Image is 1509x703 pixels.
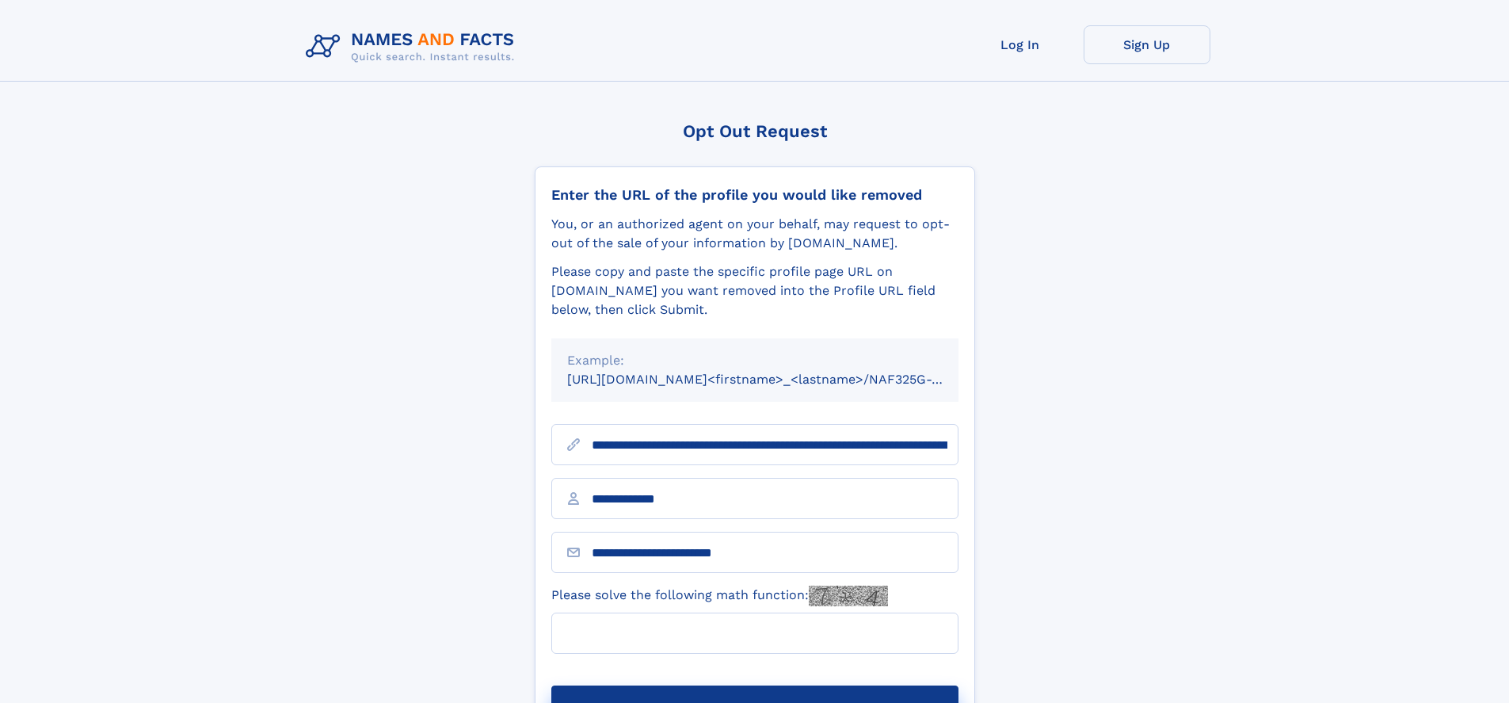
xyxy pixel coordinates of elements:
[299,25,528,68] img: Logo Names and Facts
[551,215,958,253] div: You, or an authorized agent on your behalf, may request to opt-out of the sale of your informatio...
[551,262,958,319] div: Please copy and paste the specific profile page URL on [DOMAIN_NAME] you want removed into the Pr...
[551,586,888,606] label: Please solve the following math function:
[1084,25,1210,64] a: Sign Up
[535,121,975,141] div: Opt Out Request
[567,351,943,370] div: Example:
[957,25,1084,64] a: Log In
[567,372,989,387] small: [URL][DOMAIN_NAME]<firstname>_<lastname>/NAF325G-xxxxxxxx
[551,186,958,204] div: Enter the URL of the profile you would like removed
